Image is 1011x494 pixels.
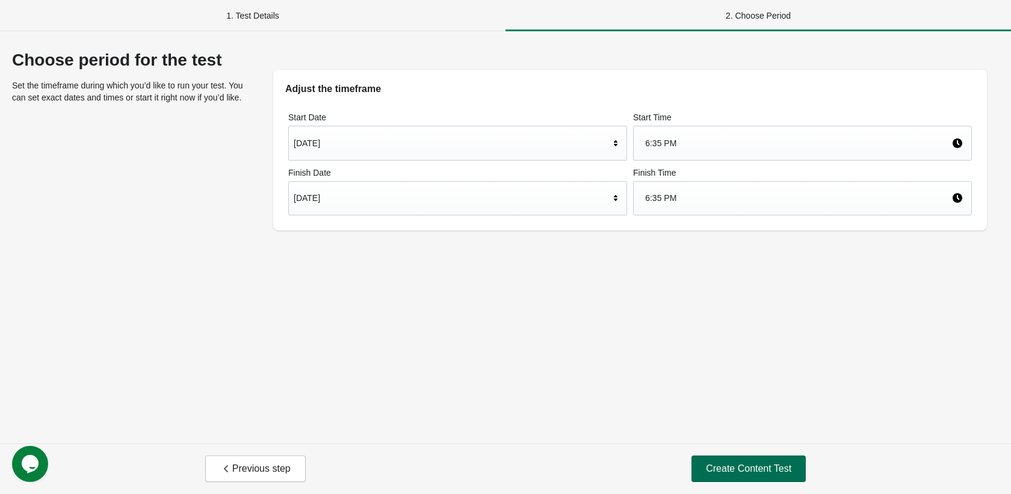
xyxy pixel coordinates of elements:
[294,187,610,209] div: [DATE]
[205,455,306,482] button: Previous step
[220,463,291,475] span: Previous step
[633,111,972,123] label: Start Time
[294,132,610,155] div: [DATE]
[285,82,975,96] h2: Adjust the timeframe
[288,111,627,123] label: Start Date
[12,446,51,482] iframe: chat widget
[691,455,806,482] button: Create Content Test
[288,167,627,179] label: Finish Date
[12,79,252,103] p: Set the timeframe during which you’d like to run your test. You can set exact dates and times or ...
[645,187,951,209] div: 6:35 PM
[706,463,791,475] span: Create Content Test
[645,132,951,155] div: 6:35 PM
[633,167,972,179] label: Finish Time
[12,51,252,70] div: Choose period for the test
